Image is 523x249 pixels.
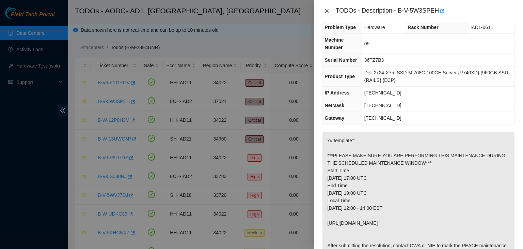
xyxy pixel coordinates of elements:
[325,115,345,121] span: Gateway
[364,57,384,63] span: 36TZ7B3
[336,5,515,16] div: TODOs - Description - B-V-5W3SPEH
[364,103,401,108] span: [TECHNICAL_ID]
[325,25,356,30] span: Problem Type
[408,25,438,30] span: Rack Number
[364,41,370,46] span: 05
[364,70,510,83] span: Dell 2x24-X7m SSD-M 768G 100GE Server {R740XD} {960GB SSD} {RAILS} {ECP}
[325,90,349,96] span: IP Address
[364,115,401,121] span: [TECHNICAL_ID]
[325,57,357,63] span: Serial Number
[364,25,385,30] span: Hardware
[325,37,344,50] span: Machine Number
[325,103,345,108] span: NetMask
[471,25,493,30] span: IAD1-0611
[325,74,355,79] span: Product Type
[322,8,332,14] button: Close
[324,8,330,14] span: close
[364,90,401,96] span: [TECHNICAL_ID]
